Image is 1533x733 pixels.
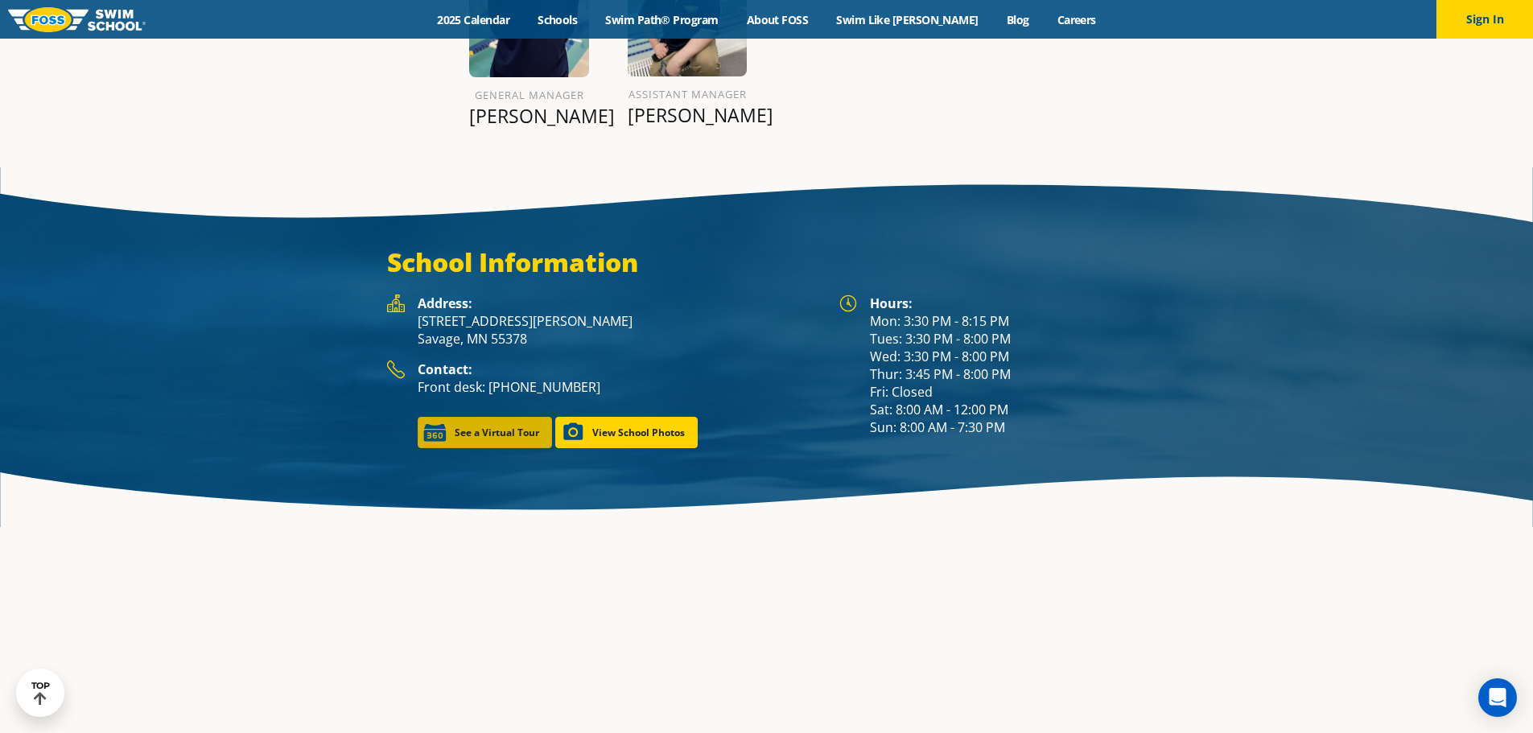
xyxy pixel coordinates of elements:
strong: Contact: [418,360,472,378]
strong: Hours: [870,294,913,312]
h6: Assistant Manager [628,84,748,104]
h3: School Information [387,246,1147,278]
div: Mon: 3:30 PM - 8:15 PM Tues: 3:30 PM - 8:00 PM Wed: 3:30 PM - 8:00 PM Thur: 3:45 PM - 8:00 PM Fri... [870,294,1147,436]
p: Front desk: [PHONE_NUMBER] [418,378,823,396]
a: Schools [524,12,591,27]
a: Swim Path® Program [591,12,732,27]
a: 2025 Calendar [423,12,524,27]
p: [PERSON_NAME] [469,105,589,127]
a: Blog [992,12,1043,27]
a: See a Virtual Tour [418,417,552,448]
img: Foss Location Hours [839,294,857,312]
img: Foss Location Address [387,294,405,312]
img: FOSS Swim School Logo [8,7,146,32]
img: Foss Location Contact [387,360,405,379]
p: [STREET_ADDRESS][PERSON_NAME] Savage, MN 55378 [418,312,823,348]
div: Open Intercom Messenger [1478,678,1517,717]
a: Swim Like [PERSON_NAME] [822,12,993,27]
h6: General Manager [469,85,589,105]
a: Careers [1043,12,1110,27]
strong: Address: [418,294,472,312]
p: [PERSON_NAME] [628,104,748,126]
a: View School Photos [555,417,698,448]
a: About FOSS [732,12,822,27]
div: TOP [31,681,50,706]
